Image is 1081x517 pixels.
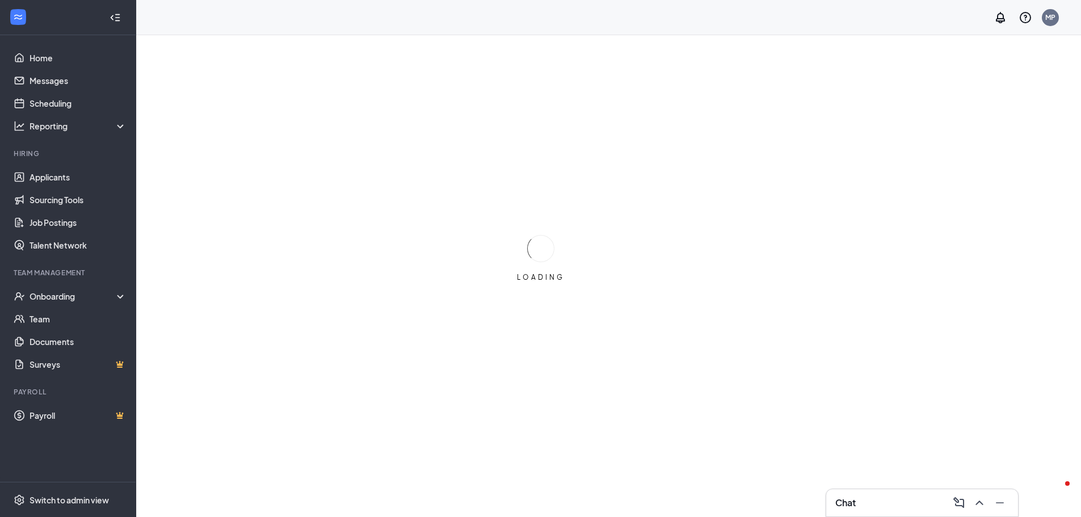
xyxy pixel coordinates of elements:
button: ChevronUp [970,494,989,512]
div: Team Management [14,268,124,278]
a: Home [30,47,127,69]
button: Minimize [991,494,1009,512]
a: Talent Network [30,234,127,257]
div: LOADING [512,272,569,282]
a: Applicants [30,166,127,188]
svg: WorkstreamLogo [12,11,24,23]
iframe: Intercom live chat [1042,478,1070,506]
div: MP [1045,12,1055,22]
a: Documents [30,330,127,353]
a: Sourcing Tools [30,188,127,211]
svg: Minimize [993,496,1007,510]
svg: Settings [14,494,25,506]
div: Hiring [14,149,124,158]
div: Onboarding [30,291,117,302]
svg: UserCheck [14,291,25,302]
svg: QuestionInfo [1019,11,1032,24]
a: Scheduling [30,92,127,115]
a: PayrollCrown [30,404,127,427]
div: Reporting [30,120,127,132]
a: Team [30,308,127,330]
div: Payroll [14,387,124,397]
svg: ChevronUp [973,496,986,510]
a: Job Postings [30,211,127,234]
a: Messages [30,69,127,92]
a: SurveysCrown [30,353,127,376]
svg: Analysis [14,120,25,132]
div: Switch to admin view [30,494,109,506]
svg: ComposeMessage [952,496,966,510]
svg: Collapse [110,12,121,23]
svg: Notifications [994,11,1007,24]
button: ComposeMessage [950,494,968,512]
h3: Chat [835,497,856,509]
